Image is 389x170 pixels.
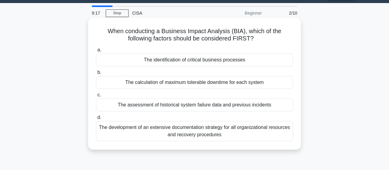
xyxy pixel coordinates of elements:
div: The development of an extensive documentation strategy for all organizational resources and recov... [96,121,293,141]
a: Stop [106,9,129,17]
h5: When conducting a Business Impact Analysis (BIA), which of the following factors should be consid... [95,27,294,43]
span: c. [97,92,101,97]
div: 2/10 [265,7,301,19]
div: The identification of critical business processes [96,54,293,66]
span: b. [97,70,101,75]
span: a. [97,47,101,52]
div: CISA [129,7,212,19]
div: 9:17 [88,7,106,19]
div: Beginner [212,7,265,19]
span: d. [97,115,101,120]
div: The assessment of historical system failure data and previous incidents [96,99,293,111]
div: The calculation of maximum tolerable downtime for each system [96,76,293,89]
